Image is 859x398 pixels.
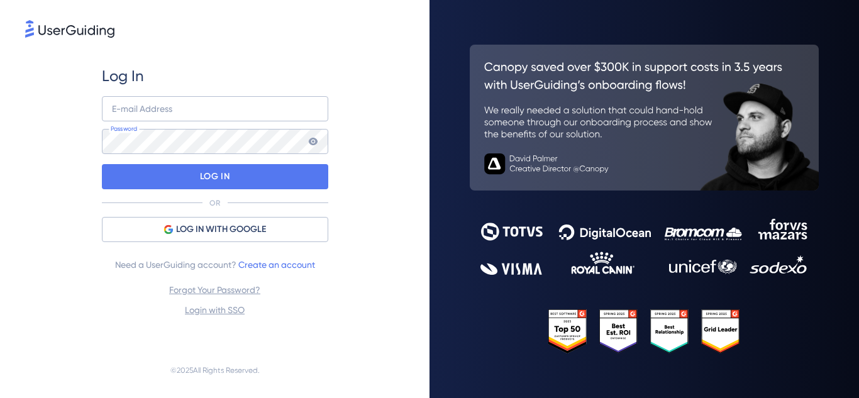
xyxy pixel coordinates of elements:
[200,167,230,187] p: LOG IN
[115,257,315,272] span: Need a UserGuiding account?
[102,96,328,121] input: example@company.com
[169,285,260,295] a: Forgot Your Password?
[102,66,144,86] span: Log In
[185,305,245,315] a: Login with SSO
[480,219,809,275] img: 9302ce2ac39453076f5bc0f2f2ca889b.svg
[25,20,114,38] img: 8faab4ba6bc7696a72372aa768b0286c.svg
[470,45,819,191] img: 26c0aa7c25a843aed4baddd2b5e0fa68.svg
[176,222,266,237] span: LOG IN WITH GOOGLE
[238,260,315,270] a: Create an account
[170,363,260,378] span: © 2025 All Rights Reserved.
[548,309,740,353] img: 25303e33045975176eb484905ab012ff.svg
[209,198,220,208] p: OR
